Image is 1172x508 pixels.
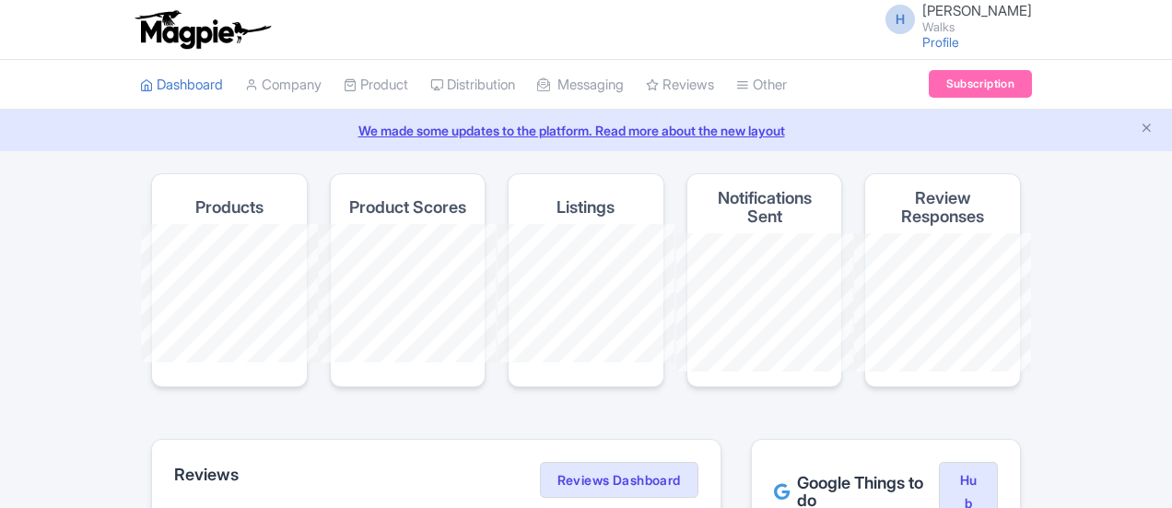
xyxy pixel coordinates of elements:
[922,2,1032,19] span: [PERSON_NAME]
[430,60,515,111] a: Distribution
[349,198,466,217] h4: Product Scores
[140,60,223,111] a: Dashboard
[540,462,698,499] a: Reviews Dashboard
[929,70,1032,98] a: Subscription
[922,21,1032,33] small: Walks
[537,60,624,111] a: Messaging
[557,198,615,217] h4: Listings
[344,60,408,111] a: Product
[174,466,239,484] h2: Reviews
[885,5,915,34] span: H
[736,60,787,111] a: Other
[245,60,322,111] a: Company
[922,34,959,50] a: Profile
[195,198,264,217] h4: Products
[874,4,1032,33] a: H [PERSON_NAME] Walks
[1140,119,1154,140] button: Close announcement
[702,189,827,226] h4: Notifications Sent
[131,9,274,50] img: logo-ab69f6fb50320c5b225c76a69d11143b.png
[880,189,1005,226] h4: Review Responses
[646,60,714,111] a: Reviews
[11,121,1161,140] a: We made some updates to the platform. Read more about the new layout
